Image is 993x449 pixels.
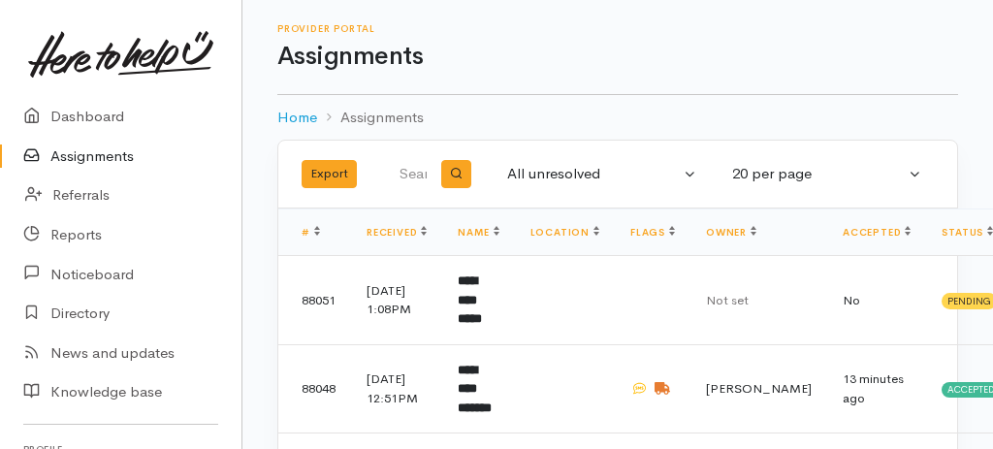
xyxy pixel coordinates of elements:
[530,226,599,239] a: Location
[706,292,749,308] span: Not set
[277,95,958,141] nav: breadcrumb
[630,226,675,239] a: Flags
[302,226,320,239] a: #
[277,43,958,71] h1: Assignments
[351,256,442,345] td: [DATE] 1:08PM
[399,151,431,198] input: Search
[507,163,680,185] div: All unresolved
[732,163,905,185] div: 20 per page
[278,344,351,433] td: 88048
[706,380,812,397] span: [PERSON_NAME]
[496,155,709,193] button: All unresolved
[843,226,911,239] a: Accepted
[277,23,958,34] h6: Provider Portal
[302,160,357,188] button: Export
[721,155,934,193] button: 20 per page
[277,107,317,129] a: Home
[367,226,427,239] a: Received
[706,226,756,239] a: Owner
[942,226,993,239] a: Status
[458,226,498,239] a: Name
[351,344,442,433] td: [DATE] 12:51PM
[843,292,860,308] span: No
[278,256,351,345] td: 88051
[843,370,904,406] time: 13 minutes ago
[317,107,424,129] li: Assignments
